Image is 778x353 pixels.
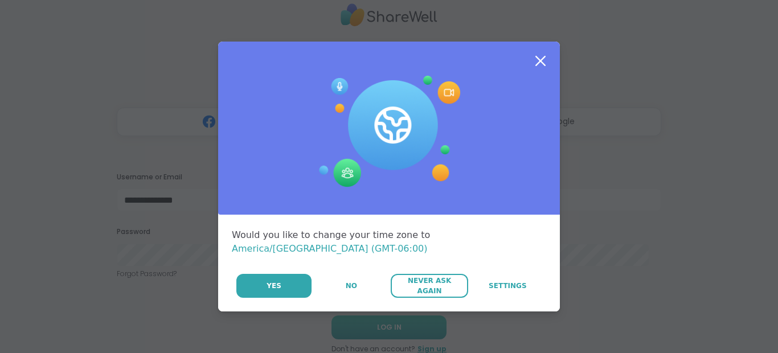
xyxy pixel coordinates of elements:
span: America/[GEOGRAPHIC_DATA] (GMT-06:00) [232,243,428,254]
span: No [346,281,357,291]
span: Settings [489,281,527,291]
button: Yes [236,274,312,298]
span: Never Ask Again [396,276,462,296]
span: Yes [267,281,281,291]
button: No [313,274,390,298]
img: Session Experience [318,76,460,187]
button: Never Ask Again [391,274,468,298]
a: Settings [469,274,546,298]
div: Would you like to change your time zone to [232,228,546,256]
